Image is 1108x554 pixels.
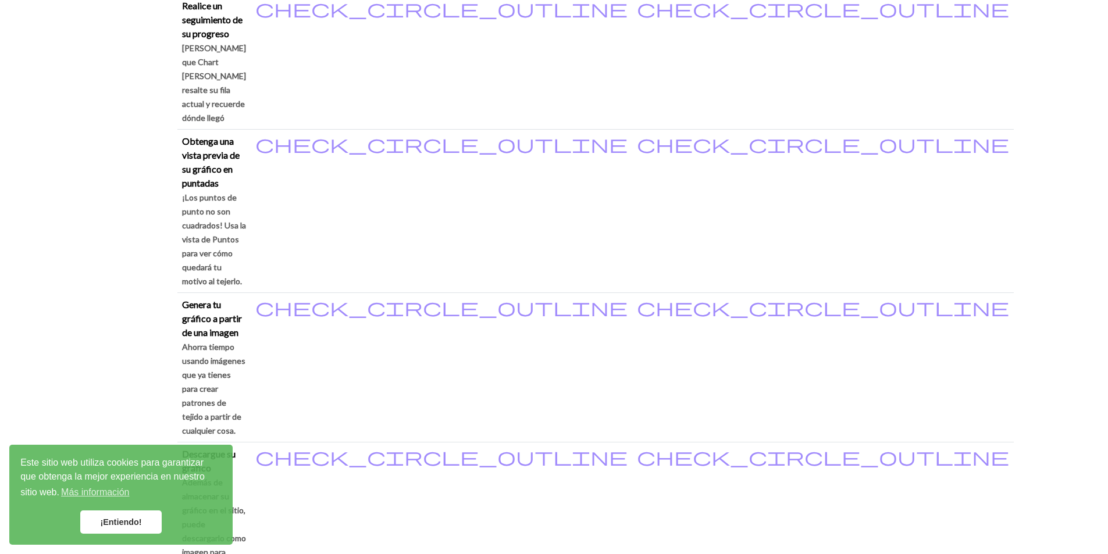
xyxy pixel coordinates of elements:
[637,298,1009,316] i: Included
[255,134,628,153] i: Included
[9,445,233,545] div: consentimiento de cookies
[59,484,131,501] a: Obtenga más información sobre las cookies
[100,517,141,527] font: ¡Entiendo!
[637,447,1009,466] i: Included
[255,298,628,316] i: Included
[255,447,628,466] i: Included
[80,510,162,534] a: Descartar el mensaje de cookies
[255,445,628,467] span: check_circle_outline
[637,134,1009,153] i: Included
[182,43,246,123] font: [PERSON_NAME] que Chart [PERSON_NAME] resalte su fila actual y recuerde dónde llegó
[637,296,1009,318] span: check_circle_outline
[637,445,1009,467] span: check_circle_outline
[182,299,242,338] font: Genera tu gráfico a partir de una imagen
[255,296,628,318] span: check_circle_outline
[255,133,628,155] span: check_circle_outline
[182,192,246,286] font: ¡Los puntos de punto no son cuadrados! Usa la vista de Puntos para ver cómo quedará tu motivo al ...
[182,135,240,188] font: Obtenga una vista previa de su gráfico en puntadas
[61,487,129,497] font: Más información
[182,342,245,435] font: Ahorra tiempo usando imágenes que ya tienes para crear patrones de tejido a partir de cualquier c...
[20,458,205,497] font: Este sitio web utiliza cookies para garantizar que obtenga la mejor experiencia en nuestro sitio ...
[637,133,1009,155] span: check_circle_outline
